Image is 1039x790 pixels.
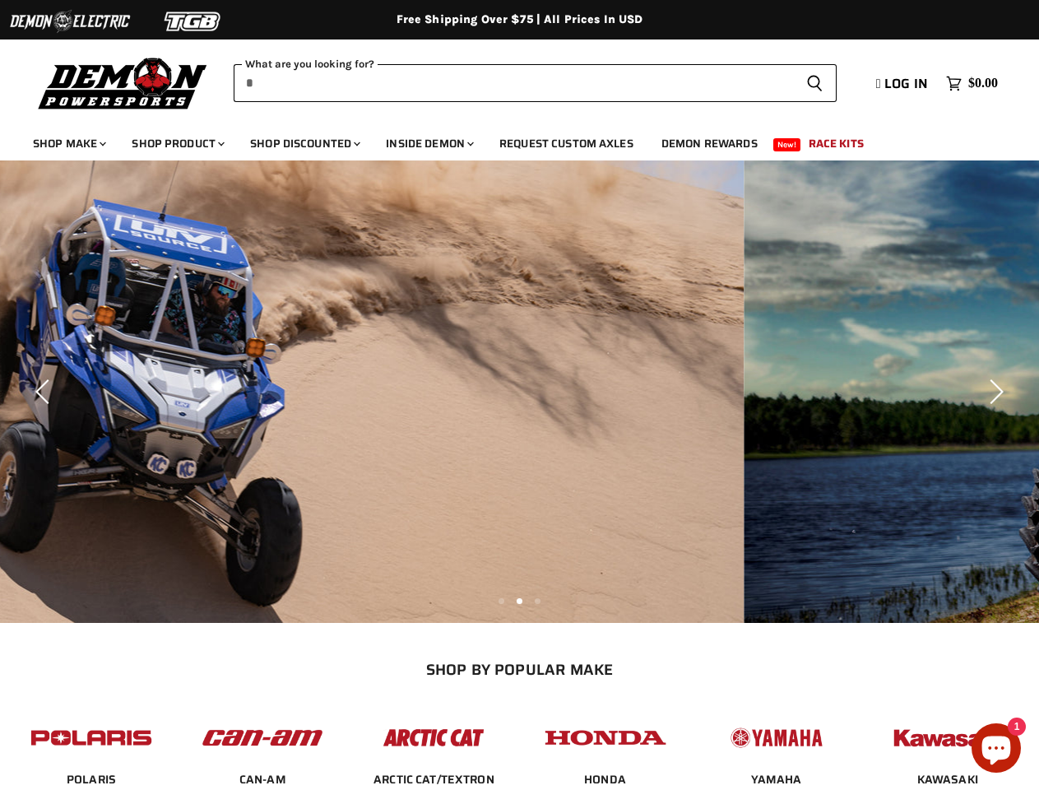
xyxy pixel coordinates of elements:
a: Race Kits [796,127,876,160]
a: $0.00 [938,72,1006,95]
a: KAWASAKI [917,772,978,787]
span: ARCTIC CAT/TEXTRON [373,772,494,788]
h2: SHOP BY POPULAR MAKE [21,661,1019,678]
span: Log in [884,73,928,94]
form: Product [234,64,837,102]
span: KAWASAKI [917,772,978,788]
a: Shop Discounted [238,127,370,160]
a: POLARIS [67,772,116,787]
img: POPULAR_MAKE_logo_1_adc20308-ab24-48c4-9fac-e3c1a623d575.jpg [198,713,327,763]
img: POPULAR_MAKE_logo_6_76e8c46f-2d1e-4ecc-b320-194822857d41.jpg [884,713,1012,763]
span: New! [773,138,801,151]
a: YAMAHA [751,772,802,787]
a: ARCTIC CAT/TEXTRON [373,772,494,787]
li: Page dot 1 [499,598,504,604]
img: POPULAR_MAKE_logo_2_dba48cf1-af45-46d4-8f73-953a0f002620.jpg [27,713,155,763]
a: Shop Product [119,127,234,160]
span: CAN-AM [239,772,286,788]
a: CAN-AM [239,772,286,787]
img: POPULAR_MAKE_logo_5_20258e7f-293c-4aac-afa8-159eaa299126.jpg [712,713,841,763]
img: POPULAR_MAKE_logo_4_4923a504-4bac-4306-a1be-165a52280178.jpg [541,713,670,763]
img: Demon Powersports [33,53,213,112]
a: Request Custom Axles [487,127,646,160]
a: Shop Make [21,127,116,160]
ul: Main menu [21,120,994,160]
img: Demon Electric Logo 2 [8,6,132,37]
span: $0.00 [968,76,998,91]
button: Next [977,375,1010,408]
span: YAMAHA [751,772,802,788]
li: Page dot 2 [517,598,522,604]
button: Previous [29,375,62,408]
a: HONDA [584,772,626,787]
img: TGB Logo 2 [132,6,255,37]
li: Page dot 3 [535,598,540,604]
input: When autocomplete results are available use up and down arrows to review and enter to select [234,64,793,102]
img: POPULAR_MAKE_logo_3_027535af-6171-4c5e-a9bc-f0eccd05c5d6.jpg [369,713,498,763]
button: Search [793,64,837,102]
a: Log in [869,77,938,91]
span: POLARIS [67,772,116,788]
inbox-online-store-chat: Shopify online store chat [967,723,1026,777]
a: Inside Demon [373,127,484,160]
a: Demon Rewards [649,127,770,160]
span: HONDA [584,772,626,788]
